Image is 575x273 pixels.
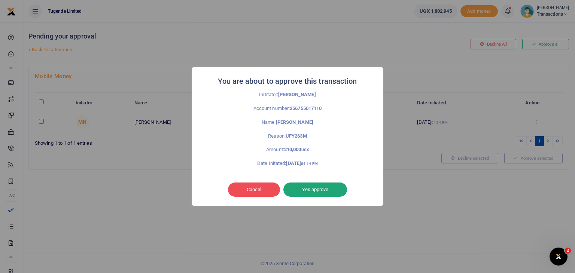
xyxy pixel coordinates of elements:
p: Reason: [208,132,367,140]
strong: 256755017110 [290,105,322,111]
p: Inititator: [208,91,367,99]
strong: [DATE] [286,160,317,166]
p: Account number: [208,105,367,113]
span: 2 [565,248,571,254]
button: Yes approve [283,182,347,197]
p: Name: [208,119,367,126]
button: Cancel [228,182,280,197]
strong: 210,000 [284,147,309,152]
strong: [PERSON_NAME] [278,92,316,97]
p: Amount: [208,146,367,154]
strong: UFY263M [286,133,307,139]
small: UGX [301,148,309,152]
iframe: Intercom live chat [550,248,568,266]
small: 04:14 PM [301,162,318,166]
h2: You are about to approve this transaction [218,75,357,88]
p: Date Initated: [208,160,367,168]
strong: [PERSON_NAME] [276,119,313,125]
